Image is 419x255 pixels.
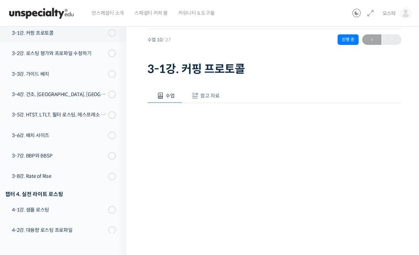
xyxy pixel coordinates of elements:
span: 오스타 [383,10,396,16]
span: ← [362,35,381,45]
div: 3-3강. 가이드 배치 [12,70,106,78]
a: 설정 [91,197,135,214]
div: 챕터 4. 실전 라이트 로스팅 [5,189,116,199]
span: 홈 [22,207,26,213]
span: 수업 10 [147,38,171,42]
div: 3-8강. Rate of Rise [12,172,106,180]
a: 대화 [46,197,91,214]
h1: 3-1강. 커핑 프로토콜 [147,62,401,76]
div: 4-1강. 샘플 로스팅 [12,206,106,214]
div: 3-4강. 건조, [GEOGRAPHIC_DATA], [GEOGRAPHIC_DATA] 구간의 화력 분배 [12,90,106,98]
div: 4-2강. 대용량 로스팅 프로파일 [12,226,106,234]
a: ←이전 [362,34,381,45]
span: 대화 [64,208,73,213]
div: 3-6강. 배치 사이즈 [12,132,106,139]
div: 3-2강. 로스팅 평가와 프로파일 수정하기 [12,49,106,57]
span: 참고 자료 [200,93,220,99]
div: 3-1강. 커핑 프로토콜 [12,29,106,37]
a: 홈 [2,197,46,214]
span: / 27 [162,37,171,43]
span: 설정 [108,207,117,213]
div: 3-5강. HTST, LTLT, 필터 로스팅, 에스프레소 로스팅 [12,111,106,119]
div: 진행 중 [338,34,359,45]
span: 수업 [166,93,175,99]
div: 3-7강. BBP와 BBSP [12,152,106,160]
